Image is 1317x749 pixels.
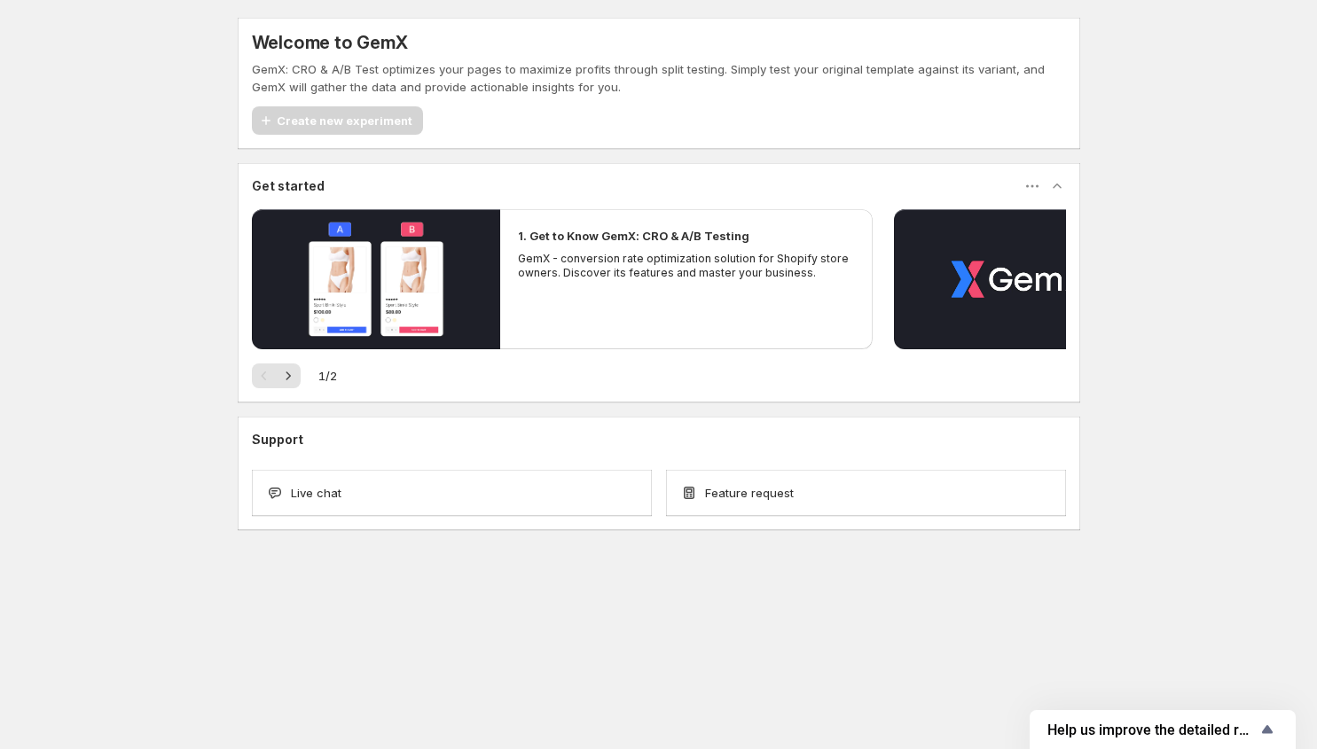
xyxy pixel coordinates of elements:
[1047,719,1278,740] button: Show survey - Help us improve the detailed report for A/B campaigns
[291,484,341,502] span: Live chat
[252,177,325,195] h3: Get started
[318,367,337,385] span: 1 / 2
[518,227,749,245] h2: 1. Get to Know GemX: CRO & A/B Testing
[252,431,303,449] h3: Support
[252,32,408,53] h5: Welcome to GemX
[518,252,855,280] p: GemX - conversion rate optimization solution for Shopify store owners. Discover its features and ...
[1047,722,1257,738] span: Help us improve the detailed report for A/B campaigns
[252,60,1066,96] p: GemX: CRO & A/B Test optimizes your pages to maximize profits through split testing. Simply test ...
[705,484,794,502] span: Feature request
